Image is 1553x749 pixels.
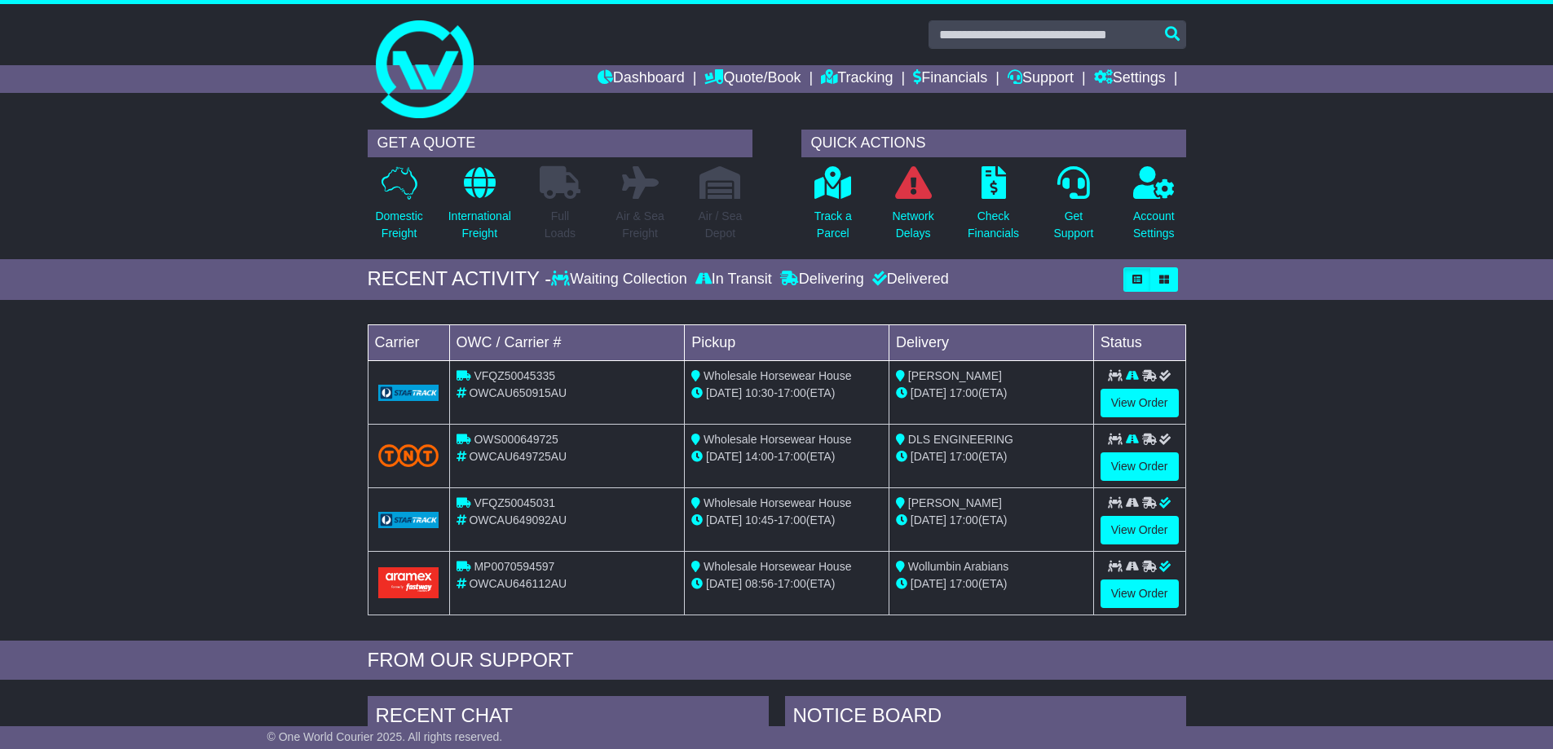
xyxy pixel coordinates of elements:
[691,385,882,402] div: - (ETA)
[704,496,851,509] span: Wholesale Horsewear House
[368,649,1186,672] div: FROM OUR SUPPORT
[896,512,1087,529] div: (ETA)
[1008,65,1074,93] a: Support
[950,513,978,527] span: 17:00
[374,165,423,251] a: DomesticFreight
[896,448,1087,465] div: (ETA)
[950,577,978,590] span: 17:00
[814,165,853,251] a: Track aParcel
[691,271,776,289] div: In Transit
[778,513,806,527] span: 17:00
[469,386,567,399] span: OWCAU650915AU
[908,496,1002,509] span: [PERSON_NAME]
[706,513,742,527] span: [DATE]
[950,386,978,399] span: 17:00
[1052,165,1094,251] a: GetSupport
[691,448,882,465] div: - (ETA)
[691,512,882,529] div: - (ETA)
[1101,516,1179,544] a: View Order
[469,513,567,527] span: OWCAU649092AU
[1093,324,1185,360] td: Status
[908,433,1013,446] span: DLS ENGINEERING
[267,730,503,743] span: © One World Courier 2025. All rights reserved.
[474,560,554,573] span: MP0070594597
[449,324,685,360] td: OWC / Carrier #
[704,560,851,573] span: Wholesale Horsewear House
[868,271,949,289] div: Delivered
[1101,579,1179,608] a: View Order
[911,513,946,527] span: [DATE]
[706,577,742,590] span: [DATE]
[378,512,439,528] img: GetCarrierServiceLogo
[551,271,690,289] div: Waiting Collection
[448,208,511,242] p: International Freight
[911,386,946,399] span: [DATE]
[469,577,567,590] span: OWCAU646112AU
[368,130,752,157] div: GET A QUOTE
[911,577,946,590] span: [DATE]
[378,567,439,597] img: Aramex.png
[745,386,774,399] span: 10:30
[375,208,422,242] p: Domestic Freight
[699,208,743,242] p: Air / Sea Depot
[911,450,946,463] span: [DATE]
[896,575,1087,593] div: (ETA)
[704,369,851,382] span: Wholesale Horsewear House
[474,496,555,509] span: VFQZ50045031
[821,65,893,93] a: Tracking
[378,385,439,401] img: GetCarrierServiceLogo
[1101,389,1179,417] a: View Order
[801,130,1186,157] div: QUICK ACTIONS
[685,324,889,360] td: Pickup
[598,65,685,93] a: Dashboard
[913,65,987,93] a: Financials
[704,433,851,446] span: Wholesale Horsewear House
[368,267,552,291] div: RECENT ACTIVITY -
[1133,208,1175,242] p: Account Settings
[368,324,449,360] td: Carrier
[616,208,664,242] p: Air & Sea Freight
[378,444,439,466] img: TNT_Domestic.png
[469,450,567,463] span: OWCAU649725AU
[778,577,806,590] span: 17:00
[950,450,978,463] span: 17:00
[704,65,801,93] a: Quote/Book
[778,450,806,463] span: 17:00
[540,208,580,242] p: Full Loads
[706,386,742,399] span: [DATE]
[745,513,774,527] span: 10:45
[889,324,1093,360] td: Delivery
[1053,208,1093,242] p: Get Support
[1101,452,1179,481] a: View Order
[706,450,742,463] span: [DATE]
[778,386,806,399] span: 17:00
[896,385,1087,402] div: (ETA)
[745,450,774,463] span: 14:00
[968,208,1019,242] p: Check Financials
[474,433,558,446] span: OWS000649725
[892,208,933,242] p: Network Delays
[814,208,852,242] p: Track a Parcel
[745,577,774,590] span: 08:56
[448,165,512,251] a: InternationalFreight
[1132,165,1176,251] a: AccountSettings
[776,271,868,289] div: Delivering
[891,165,934,251] a: NetworkDelays
[908,560,1008,573] span: Wollumbin Arabians
[1094,65,1166,93] a: Settings
[691,575,882,593] div: - (ETA)
[785,696,1186,740] div: NOTICE BOARD
[368,696,769,740] div: RECENT CHAT
[474,369,555,382] span: VFQZ50045335
[967,165,1020,251] a: CheckFinancials
[908,369,1002,382] span: [PERSON_NAME]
